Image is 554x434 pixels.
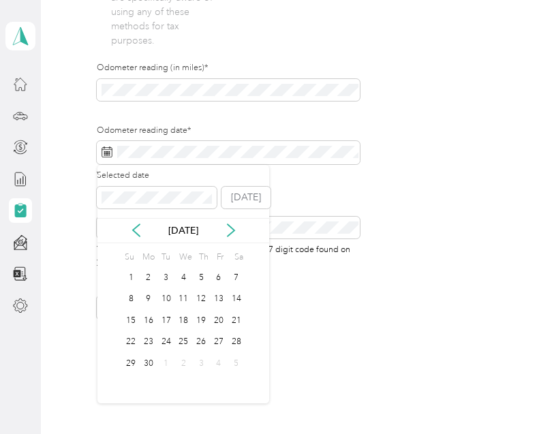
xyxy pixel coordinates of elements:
div: 13 [210,291,228,308]
div: 21 [228,312,245,329]
div: 7 [228,269,245,286]
div: 29 [122,355,140,372]
div: 1 [157,355,175,372]
label: Selected date [97,170,217,182]
div: 8 [122,291,140,308]
div: Th [197,248,210,267]
div: 2 [140,269,157,286]
div: Su [122,248,135,267]
div: 5 [192,269,210,286]
div: 12 [192,291,210,308]
label: Odometer reading date* [97,125,359,137]
div: 6 [210,269,228,286]
div: Fr [215,248,228,267]
div: 30 [140,355,157,372]
div: 1 [122,269,140,286]
div: 17 [157,312,175,329]
label: Odometer reading (in miles)* [97,62,359,74]
div: 3 [157,269,175,286]
div: 11 [174,291,192,308]
div: 2 [174,355,192,372]
button: [DATE] [221,187,271,208]
div: 4 [210,355,228,372]
div: 5 [228,355,245,372]
p: [DATE] [155,223,212,238]
div: 10 [157,291,175,308]
div: 19 [192,312,210,329]
div: Tu [159,248,172,267]
div: 15 [122,312,140,329]
div: 9 [140,291,157,308]
div: Sa [232,248,245,267]
div: 18 [174,312,192,329]
div: 25 [174,334,192,351]
div: 28 [228,334,245,351]
iframe: Everlance-gr Chat Button Frame [478,358,554,434]
div: 27 [210,334,228,351]
div: Mo [140,248,155,267]
div: 24 [157,334,175,351]
div: We [176,248,192,267]
div: 3 [192,355,210,372]
div: 23 [140,334,157,351]
div: 16 [140,312,157,329]
div: 26 [192,334,210,351]
div: 20 [210,312,228,329]
div: 14 [228,291,245,308]
div: 22 [122,334,140,351]
div: 4 [174,269,192,286]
